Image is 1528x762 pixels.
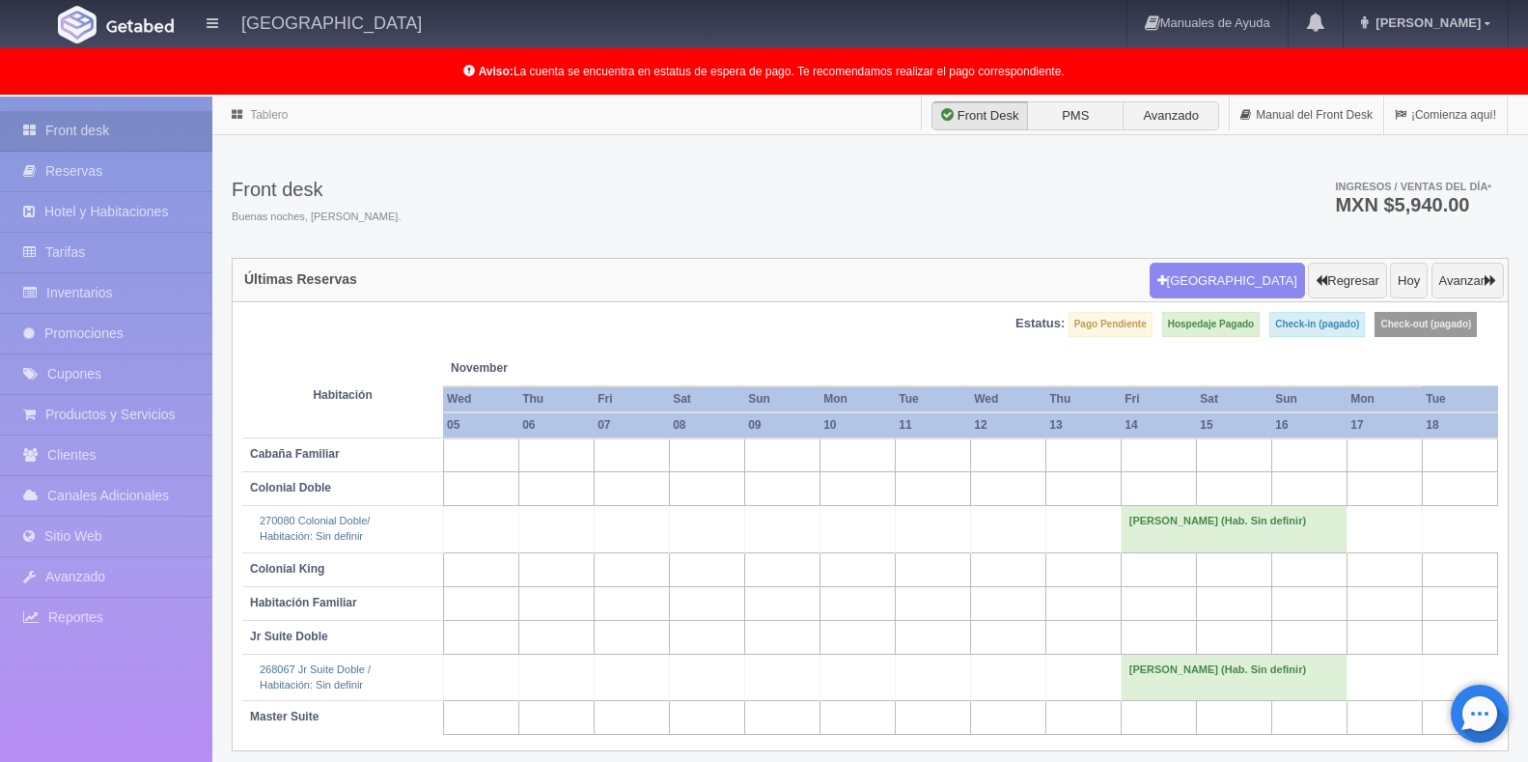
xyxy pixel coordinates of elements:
[970,386,1045,412] th: Wed
[931,101,1028,130] label: Front Desk
[250,108,288,122] a: Tablero
[518,386,594,412] th: Thu
[1123,101,1219,130] label: Avanzado
[250,447,340,461] b: Cabaña Familiar
[1121,654,1347,700] td: [PERSON_NAME] (Hab. Sin definir)
[250,710,319,723] b: Master Suite
[970,412,1045,438] th: 12
[1308,263,1386,299] button: Regresar
[895,386,970,412] th: Tue
[1269,312,1365,337] label: Check-in (pagado)
[232,179,401,200] h3: Front desk
[260,663,371,691] a: 268067 Jr Suite Doble /Habitación: Sin definir
[313,388,372,402] strong: Habitación
[1335,181,1491,192] span: Ingresos / Ventas del día
[1347,412,1422,438] th: 17
[232,210,401,225] span: Buenas noches, [PERSON_NAME].
[244,272,357,287] h4: Últimas Reservas
[1371,15,1481,30] span: [PERSON_NAME]
[820,386,895,412] th: Mon
[1121,506,1347,552] td: [PERSON_NAME] (Hab. Sin definir)
[669,386,744,412] th: Sat
[1230,97,1383,134] a: Manual del Front Desk
[1015,315,1065,333] label: Estatus:
[451,360,586,377] span: November
[744,386,820,412] th: Sun
[1196,386,1271,412] th: Sat
[1069,312,1153,337] label: Pago Pendiente
[260,515,370,542] a: 270080 Colonial Doble/Habitación: Sin definir
[1384,97,1507,134] a: ¡Comienza aquí!
[1375,312,1477,337] label: Check-out (pagado)
[895,412,970,438] th: 11
[518,412,594,438] th: 06
[250,630,328,643] b: Jr Suite Doble
[1431,263,1504,299] button: Avanzar
[669,412,744,438] th: 08
[250,596,357,609] b: Habitación Familiar
[1390,263,1428,299] button: Hoy
[443,386,518,412] th: Wed
[241,10,422,34] h4: [GEOGRAPHIC_DATA]
[1121,386,1196,412] th: Fri
[1045,412,1121,438] th: 13
[1162,312,1260,337] label: Hospedaje Pagado
[1027,101,1124,130] label: PMS
[250,562,324,576] b: Colonial King
[1422,412,1497,438] th: 18
[250,481,331,494] b: Colonial Doble
[1196,412,1271,438] th: 15
[479,65,514,78] b: Aviso:
[744,412,820,438] th: 09
[1045,386,1121,412] th: Thu
[1271,386,1347,412] th: Sun
[1335,195,1491,214] h3: MXN $5,940.00
[106,18,174,33] img: Getabed
[1422,386,1497,412] th: Tue
[1121,412,1196,438] th: 14
[594,386,669,412] th: Fri
[58,6,97,43] img: Getabed
[820,412,895,438] th: 10
[1271,412,1347,438] th: 16
[1347,386,1422,412] th: Mon
[1150,263,1305,299] button: [GEOGRAPHIC_DATA]
[594,412,669,438] th: 07
[443,412,518,438] th: 05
